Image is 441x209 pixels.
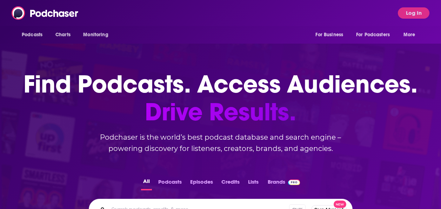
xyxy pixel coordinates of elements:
button: open menu [352,28,400,42]
button: Log In [398,7,429,19]
span: Podcasts [22,30,42,40]
button: Podcasts [156,177,184,190]
span: Drive Results. [24,98,417,126]
button: open menu [17,28,52,42]
button: open menu [78,28,117,42]
span: Monitoring [83,30,108,40]
span: New [334,201,346,208]
img: Podchaser Pro [288,179,300,185]
button: Episodes [188,177,215,190]
span: More [403,30,415,40]
h1: Find Podcasts. Access Audiences. [24,70,417,126]
h2: Podchaser is the world’s best podcast database and search engine – powering discovery for listene... [80,132,361,154]
button: Lists [246,177,261,190]
a: BrandsPodchaser Pro [268,177,300,190]
button: All [141,177,152,190]
a: Charts [51,28,75,42]
img: Podchaser - Follow, Share and Rate Podcasts [12,6,79,20]
button: open menu [399,28,424,42]
button: open menu [310,28,352,42]
span: For Business [315,30,343,40]
button: Credits [219,177,242,190]
span: Charts [55,30,71,40]
span: For Podcasters [356,30,390,40]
